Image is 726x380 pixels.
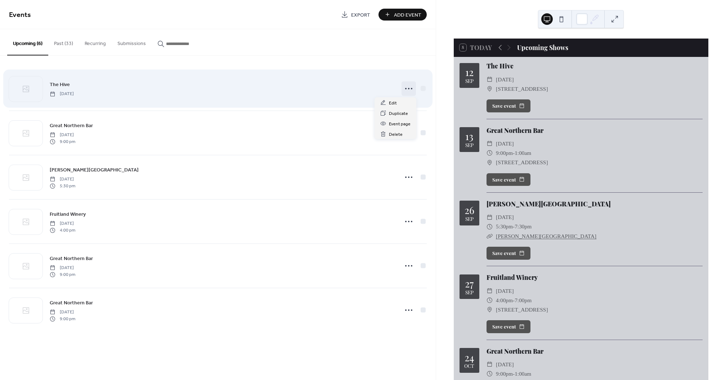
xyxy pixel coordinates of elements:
div: ​ [487,139,493,148]
a: The Hive [50,80,70,89]
a: [PERSON_NAME][GEOGRAPHIC_DATA] [487,200,611,208]
div: The Hive [487,61,703,71]
button: Save event [487,320,530,333]
span: 1:00am [515,369,531,379]
div: Fruitland Winery [487,273,703,282]
button: Past (33) [48,29,79,55]
span: [DATE] [496,139,514,148]
span: [STREET_ADDRESS] [496,305,548,314]
div: Oct [464,363,474,368]
span: Fruitland Winery [50,211,86,218]
div: ​ [487,84,493,94]
div: ​ [487,148,493,158]
a: Great Northern Bar [50,299,93,307]
span: Delete [389,131,403,138]
div: Upcoming Shows [517,43,568,52]
div: 24 [465,352,474,362]
span: [DATE] [50,132,75,138]
a: [PERSON_NAME][GEOGRAPHIC_DATA] [496,233,596,239]
div: ​ [487,360,493,369]
button: Submissions [112,29,152,55]
button: Save event [487,99,530,112]
div: 27 [465,278,474,289]
span: [DATE] [50,265,75,271]
div: ​ [487,213,493,222]
span: Duplicate [389,110,408,117]
a: Great Northern Bar [50,121,93,130]
div: ​ [487,232,493,241]
span: [DATE] [496,360,514,369]
span: Event page [389,120,411,128]
span: 7:30pm [515,222,532,231]
div: 12 [465,67,474,77]
span: Edit [389,99,397,107]
button: Save event [487,173,530,186]
div: ​ [487,222,493,231]
span: 9:00 pm [50,138,75,145]
div: Sep [465,143,474,148]
span: [DATE] [50,91,74,97]
div: ​ [487,369,493,379]
div: ​ [487,296,493,305]
span: Great Northern Bar [50,122,93,130]
span: [DATE] [496,75,514,84]
span: 9:00 pm [50,271,75,278]
span: 1:00am [515,148,531,158]
span: [STREET_ADDRESS] [496,158,548,167]
span: Great Northern Bar [50,255,93,263]
span: 5:30pm [496,222,513,231]
span: The Hive [50,81,70,89]
span: Export [351,11,370,19]
a: Fruitland Winery [50,210,86,218]
a: Great Northern Bar [50,254,93,263]
a: [PERSON_NAME][GEOGRAPHIC_DATA] [50,166,139,174]
button: Save event [487,247,530,260]
span: - [513,148,515,158]
span: 9:00pm [496,148,513,158]
span: - [513,296,515,305]
span: - [513,369,515,379]
span: [DATE] [50,309,75,316]
div: Sep [465,79,474,84]
div: ​ [487,158,493,167]
span: 9:00 pm [50,316,75,322]
span: Add Event [394,11,421,19]
span: [DATE] [496,286,514,296]
span: 4:00 pm [50,227,75,233]
div: 13 [465,131,473,141]
div: Sep [465,216,474,222]
span: [STREET_ADDRESS] [496,84,548,94]
div: ​ [487,286,493,296]
div: Sep [465,290,474,295]
span: 4:00pm [496,296,513,305]
span: 9:00pm [496,369,513,379]
span: [DATE] [50,220,75,227]
span: Events [9,8,31,22]
span: [DATE] [496,213,514,222]
div: ​ [487,305,493,314]
span: 7:00pm [515,296,532,305]
div: Great Northern Bar [487,126,703,135]
div: Great Northern Bar [487,347,703,356]
a: Export [336,9,376,21]
button: Add Event [378,9,427,21]
div: 26 [465,205,474,215]
span: - [513,222,515,231]
span: [DATE] [50,176,75,183]
button: Recurring [79,29,112,55]
div: ​ [487,75,493,84]
span: 5:30 pm [50,183,75,189]
button: Upcoming (6) [7,29,48,55]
